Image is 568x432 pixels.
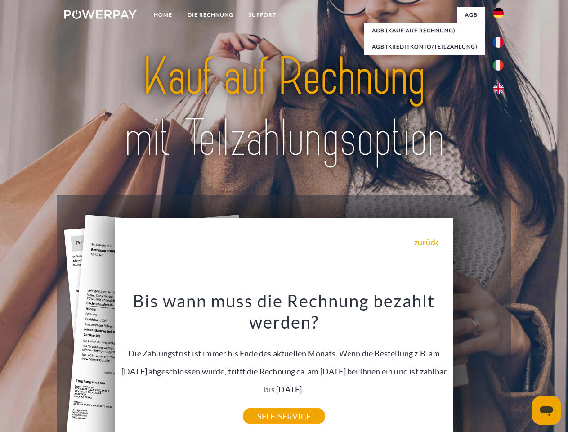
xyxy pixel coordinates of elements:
[180,7,241,23] a: DIE RECHNUNG
[414,238,438,246] a: zurück
[364,22,485,39] a: AGB (Kauf auf Rechnung)
[241,7,284,23] a: SUPPORT
[146,7,180,23] a: Home
[493,60,504,71] img: it
[120,290,448,416] div: Die Zahlungsfrist ist immer bis Ende des aktuellen Monats. Wenn die Bestellung z.B. am [DATE] abg...
[364,39,485,55] a: AGB (Kreditkonto/Teilzahlung)
[493,37,504,48] img: fr
[457,7,485,23] a: agb
[493,8,504,18] img: de
[86,43,482,172] img: title-powerpay_de.svg
[120,290,448,333] h3: Bis wann muss die Rechnung bezahlt werden?
[532,396,561,425] iframe: Schaltfläche zum Öffnen des Messaging-Fensters
[243,408,325,424] a: SELF-SERVICE
[64,10,137,19] img: logo-powerpay-white.svg
[493,83,504,94] img: en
